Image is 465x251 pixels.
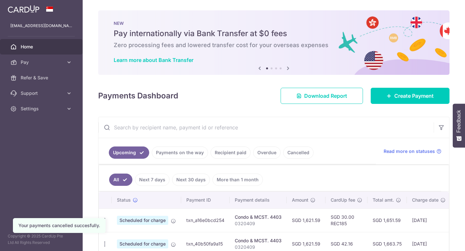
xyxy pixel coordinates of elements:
a: Download Report [281,88,363,104]
span: Total amt. [373,197,394,203]
a: Create Payment [371,88,449,104]
a: Next 30 days [172,174,210,186]
span: Pay [21,59,63,65]
span: Charge date [412,197,439,203]
span: Create Payment [394,92,434,100]
div: Condo & MCST. 4403 [235,237,282,244]
a: Learn more about Bank Transfer [114,57,193,63]
a: Cancelled [283,146,314,159]
p: 0320409 [235,244,282,250]
a: More than 1 month [212,174,263,186]
a: Upcoming [109,146,149,159]
div: Your payments cancelled succesfully. [18,222,100,229]
h4: Payments Dashboard [98,90,178,102]
h6: Zero processing fees and lowered transfer cost for your overseas expenses [114,41,434,49]
p: NEW [114,21,434,26]
span: Support [21,90,63,96]
a: All [109,174,132,186]
span: Home [21,44,63,50]
img: CardUp [8,5,39,13]
a: Payments on the way [152,146,208,159]
span: Scheduled for charge [117,216,168,225]
td: SGD 30.00 REC185 [325,208,367,232]
img: Bank transfer banner [98,10,449,75]
span: Status [117,197,131,203]
input: Search by recipient name, payment id or reference [98,117,434,138]
div: Condo & MCST. 4403 [235,214,282,220]
a: Read more on statuses [384,148,441,155]
td: SGD 1,651.59 [367,208,407,232]
span: Feedback [456,110,462,133]
span: Read more on statuses [384,148,435,155]
span: Download Report [304,92,347,100]
td: txn_a16e0bcd254 [181,208,230,232]
span: Settings [21,105,63,112]
a: Overdue [253,146,281,159]
a: Recipient paid [211,146,251,159]
th: Payment ID [181,192,230,208]
button: Feedback - Show survey [453,104,465,147]
p: [EMAIL_ADDRESS][DOMAIN_NAME] [10,23,72,29]
p: 0320409 [235,220,282,227]
th: Payment details [230,192,287,208]
span: Refer & Save [21,75,63,81]
td: SGD 1,621.59 [287,208,325,232]
span: Amount [292,197,308,203]
span: Scheduled for charge [117,239,168,248]
a: Next 7 days [135,174,170,186]
td: [DATE] [407,208,451,232]
h5: Pay internationally via Bank Transfer at $0 fees [114,28,434,39]
span: CardUp fee [331,197,355,203]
